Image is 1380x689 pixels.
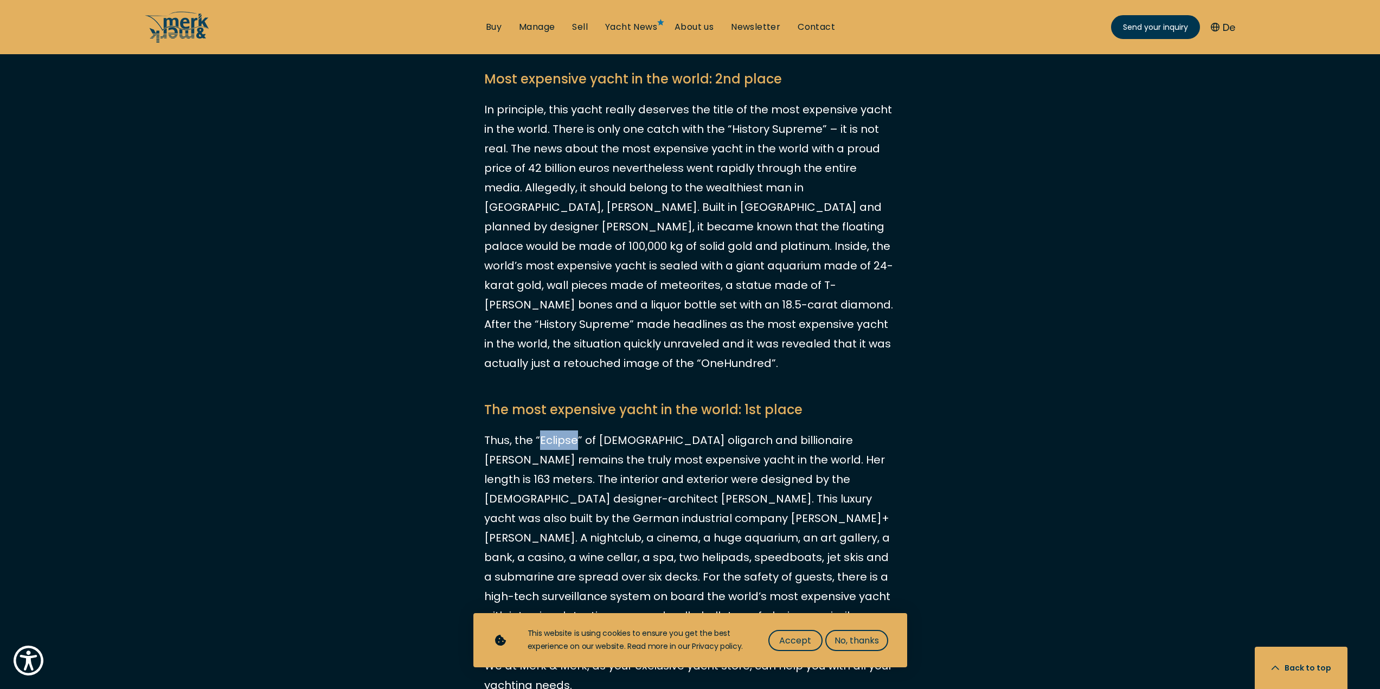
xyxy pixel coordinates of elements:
[528,627,747,653] div: This website is using cookies to ensure you get the best experience on our website. Read more in ...
[779,634,811,647] span: Accept
[605,21,657,33] a: Yacht News
[572,21,588,33] a: Sell
[835,634,879,647] span: No, thanks
[798,21,835,33] a: Contact
[1255,647,1347,689] button: Back to top
[692,641,741,652] a: Privacy policy
[484,430,896,645] p: Thus, the “Eclipse” of [DEMOGRAPHIC_DATA] oligarch and billionaire [PERSON_NAME] remains the trul...
[1123,22,1188,33] span: Send your inquiry
[768,630,823,651] button: Accept
[675,21,714,33] a: About us
[484,69,896,89] h2: Most expensive yacht in the world: 2nd place
[1111,15,1200,39] a: Send your inquiry
[484,400,896,420] h2: The most expensive yacht in the world: 1st place
[825,630,888,651] button: No, thanks
[11,643,46,678] button: Show Accessibility Preferences
[484,100,896,373] p: In principle, this yacht really deserves the title of the most expensive yacht in the world. Ther...
[1211,20,1235,35] button: De
[486,21,502,33] a: Buy
[519,21,555,33] a: Manage
[731,21,780,33] a: Newsletter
